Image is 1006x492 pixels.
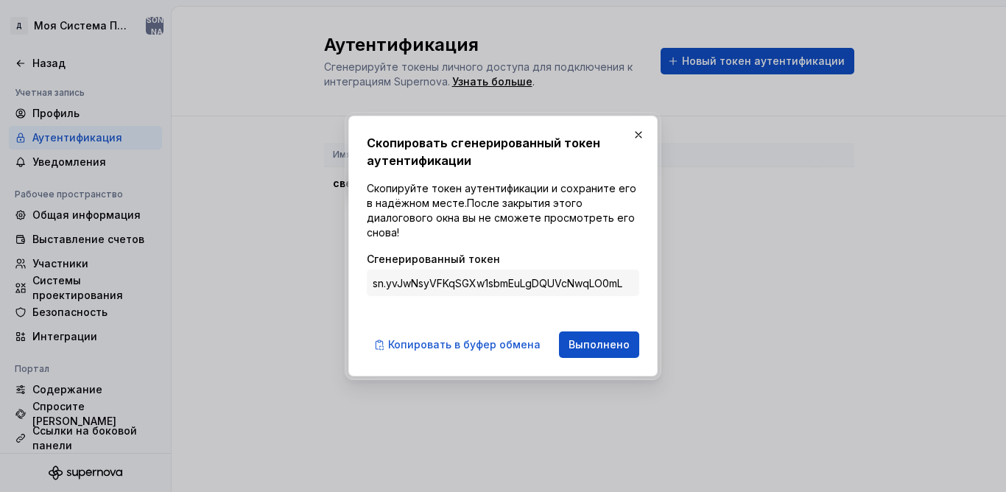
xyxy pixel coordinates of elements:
[367,136,600,168] ya-tr-span: Скопировать сгенерированный токен аутентификации
[367,253,500,265] ya-tr-span: Сгенерированный токен
[367,182,639,209] ya-tr-span: Скопируйте токен аутентификации и сохраните его в надёжном месте.
[388,338,541,351] ya-tr-span: Копировать в буфер обмена
[569,338,630,351] ya-tr-span: Выполнено
[367,331,550,358] button: Копировать в буфер обмена
[367,197,638,239] ya-tr-span: После закрытия этого диалогового окна вы не сможете просмотреть его снова!
[559,331,639,358] button: Выполнено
